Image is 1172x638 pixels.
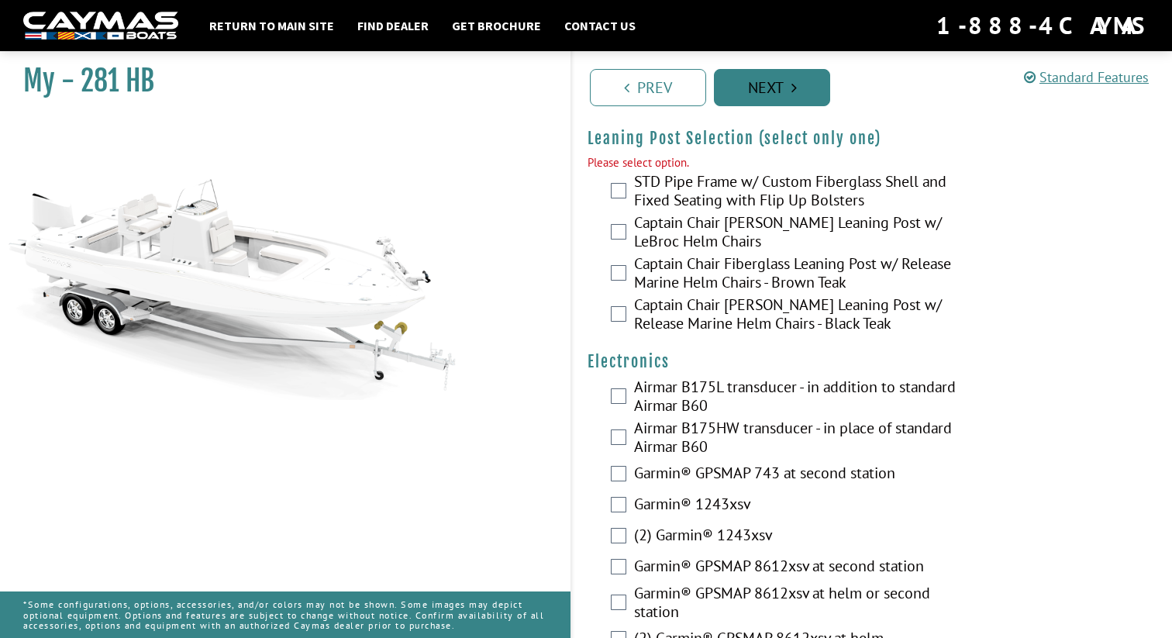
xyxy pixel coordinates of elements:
div: 1-888-4CAYMAS [936,9,1149,43]
label: Garmin® GPSMAP 743 at second station [634,464,957,486]
img: white-logo-c9c8dbefe5ff5ceceb0f0178aa75bf4bb51f6bca0971e226c86eb53dfe498488.png [23,12,178,40]
label: Garmin® GPSMAP 8612xsv at second station [634,557,957,579]
p: *Some configurations, options, accessories, and/or colors may not be shown. Some images may depic... [23,591,547,638]
h4: Electronics [588,352,1156,371]
a: Contact Us [557,16,643,36]
a: Prev [590,69,706,106]
label: Airmar B175L transducer - in addition to standard Airmar B60 [634,378,957,419]
label: (2) Garmin® 1243xsv [634,526,957,548]
a: Next [714,69,830,106]
label: Garmin® GPSMAP 8612xsv at helm or second station [634,584,957,625]
label: Captain Chair Fiberglass Leaning Post w/ Release Marine Helm Chairs - Brown Teak [634,254,957,295]
a: Find Dealer [350,16,436,36]
label: STD Pipe Frame w/ Custom Fiberglass Shell and Fixed Seating with Flip Up Bolsters [634,172,957,213]
a: Return to main site [202,16,342,36]
a: Get Brochure [444,16,549,36]
h4: Leaning Post Selection (select only one) [588,129,1156,148]
label: Garmin® 1243xsv [634,495,957,517]
ul: Pagination [586,67,1172,106]
label: Captain Chair [PERSON_NAME] Leaning Post w/ LeBroc Helm Chairs [634,213,957,254]
a: Standard Features [1024,68,1149,86]
label: Captain Chair [PERSON_NAME] Leaning Post w/ Release Marine Helm Chairs - Black Teak [634,295,957,336]
div: Please select option. [588,154,1156,172]
h1: My - 281 HB [23,64,532,98]
label: Airmar B175HW transducer - in place of standard Airmar B60 [634,419,957,460]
